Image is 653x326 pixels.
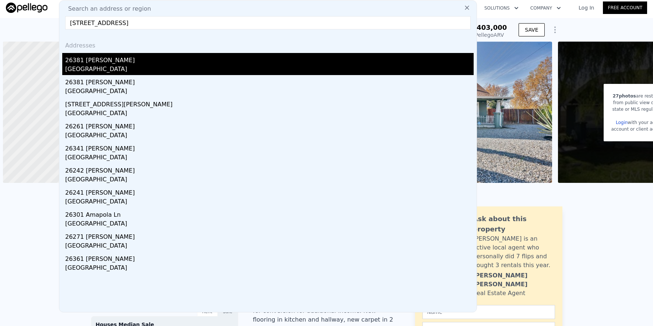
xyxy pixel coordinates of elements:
[65,263,474,274] div: [GEOGRAPHIC_DATA]
[65,208,474,219] div: 26301 Amapola Ln
[613,93,636,99] span: 27 photos
[65,230,474,241] div: 26271 [PERSON_NAME]
[65,109,474,119] div: [GEOGRAPHIC_DATA]
[65,87,474,97] div: [GEOGRAPHIC_DATA]
[422,305,555,319] input: Name
[603,1,647,14] a: Free Account
[65,163,474,175] div: 26242 [PERSON_NAME]
[65,241,474,252] div: [GEOGRAPHIC_DATA]
[473,271,555,289] div: [PERSON_NAME] [PERSON_NAME]
[65,53,474,65] div: 26381 [PERSON_NAME]
[65,175,474,185] div: [GEOGRAPHIC_DATA]
[65,65,474,75] div: [GEOGRAPHIC_DATA]
[65,252,474,263] div: 26361 [PERSON_NAME]
[6,3,48,13] img: Pellego
[65,75,474,87] div: 26381 [PERSON_NAME]
[65,185,474,197] div: 26241 [PERSON_NAME]
[519,23,544,36] button: SAVE
[548,22,562,37] button: Show Options
[62,4,151,13] span: Search an address or region
[65,141,474,153] div: 26341 [PERSON_NAME]
[65,119,474,131] div: 26261 [PERSON_NAME]
[65,131,474,141] div: [GEOGRAPHIC_DATA]
[478,1,524,15] button: Solutions
[570,4,603,11] a: Log In
[65,197,474,208] div: [GEOGRAPHIC_DATA]
[473,214,555,234] div: Ask about this property
[65,16,471,29] input: Enter an address, city, region, neighborhood or zip code
[472,31,507,39] div: Pellego ARV
[524,1,567,15] button: Company
[473,234,555,270] div: [PERSON_NAME] is an active local agent who personally did 7 flips and bought 3 rentals this year.
[616,120,628,125] a: Login
[65,219,474,230] div: [GEOGRAPHIC_DATA]
[62,35,474,53] div: Addresses
[473,289,526,298] div: Real Estate Agent
[472,24,507,31] span: $403,000
[65,97,474,109] div: [STREET_ADDRESS][PERSON_NAME]
[65,153,474,163] div: [GEOGRAPHIC_DATA]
